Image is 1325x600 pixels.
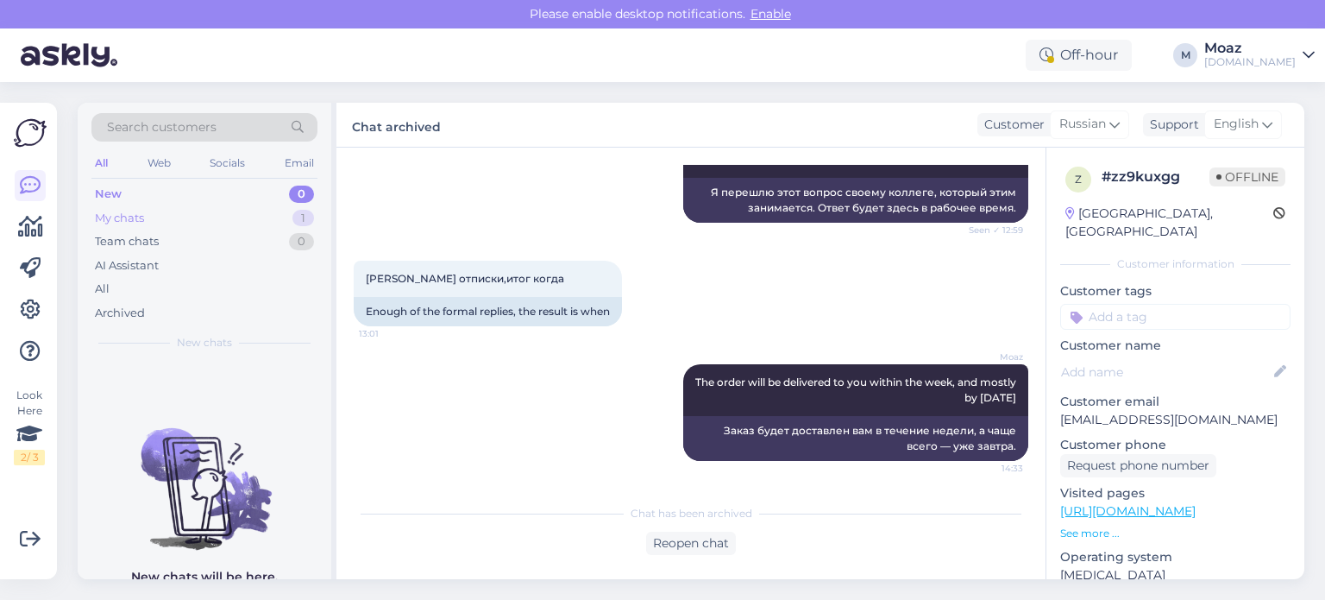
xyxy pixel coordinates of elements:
div: Customer [977,116,1045,134]
span: 14:33 [958,462,1023,475]
p: Customer email [1060,393,1290,411]
div: 0 [289,233,314,250]
div: Look Here [14,388,45,465]
div: Reopen chat [646,532,736,555]
span: The order will be delivered to you within the week, and mostly by [DATE] [695,376,1019,404]
p: Customer phone [1060,436,1290,454]
div: M [1173,43,1197,67]
p: Customer name [1060,337,1290,355]
p: Customer tags [1060,282,1290,300]
span: Offline [1209,167,1285,186]
a: Moaz[DOMAIN_NAME] [1204,41,1315,69]
div: [DOMAIN_NAME] [1204,55,1296,69]
p: Operating system [1060,548,1290,566]
p: New chats will be here. [131,568,278,586]
span: Seen ✓ 12:59 [958,224,1023,237]
div: Moaz [1204,41,1296,55]
span: Russian [1059,115,1106,134]
img: No chats [78,397,331,553]
span: Chat has been archived [631,506,752,521]
div: 1 [292,210,314,227]
p: Visited pages [1060,484,1290,502]
span: Search customers [107,118,217,136]
p: See more ... [1060,526,1290,541]
div: # zz9kuxgg [1102,167,1209,187]
span: z [1075,173,1082,186]
div: Customer information [1060,256,1290,272]
span: 13:01 [359,327,424,340]
div: Email [281,152,317,174]
a: [URL][DOMAIN_NAME] [1060,503,1196,519]
div: Socials [206,152,248,174]
div: New [95,186,122,203]
span: New chats [177,335,232,351]
div: Off-hour [1026,40,1132,71]
span: Enable [745,6,796,22]
div: Support [1143,116,1199,134]
div: My chats [95,210,144,227]
span: English [1214,115,1259,134]
span: Moaz [958,351,1023,363]
div: 0 [289,186,314,203]
div: Web [144,152,174,174]
img: Askly Logo [14,117,47,149]
div: Я перешлю этот вопрос своему коллеге, который этим занимается. Ответ будет здесь в рабочее время. [683,178,1028,223]
div: Заказ будет доставлен вам в течение недели, а чаще всего — уже завтра. [683,416,1028,461]
div: Archived [95,305,145,322]
div: 2 / 3 [14,450,45,465]
div: Enough of the formal replies, the result is when [354,297,622,326]
div: [GEOGRAPHIC_DATA], [GEOGRAPHIC_DATA] [1065,205,1273,241]
input: Add a tag [1060,304,1290,330]
div: All [95,281,110,298]
input: Add name [1061,363,1271,382]
div: All [91,152,111,174]
div: Request phone number [1060,454,1216,477]
p: [EMAIL_ADDRESS][DOMAIN_NAME] [1060,411,1290,429]
div: AI Assistant [95,257,159,275]
div: Team chats [95,233,159,250]
p: [MEDICAL_DATA] [1060,566,1290,584]
label: Chat archived [352,113,441,136]
span: [PERSON_NAME] отписки,итог когда [366,272,564,285]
